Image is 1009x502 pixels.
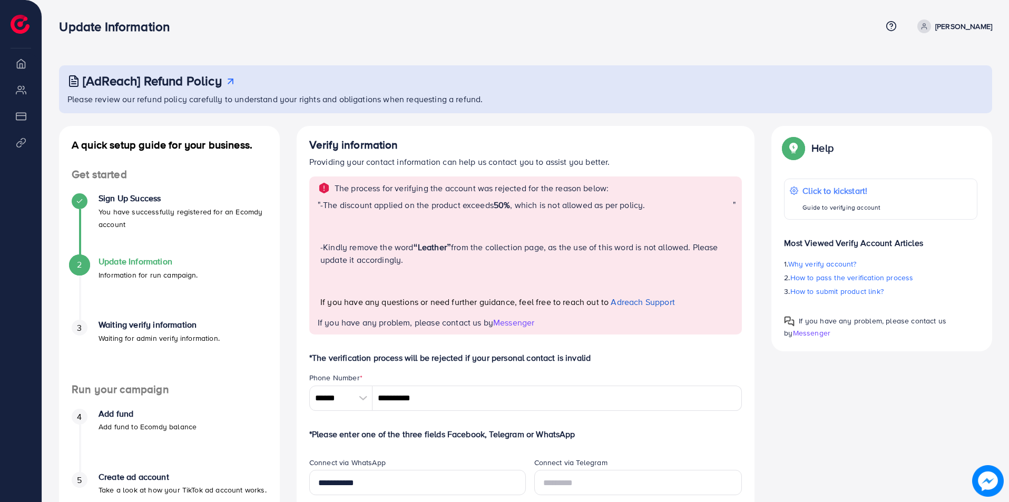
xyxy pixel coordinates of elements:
span: Why verify account? [788,259,857,269]
span: Messenger [793,328,830,338]
img: Popup guide [784,139,803,158]
strong: “Leather” [414,241,451,253]
li: Add fund [59,409,280,472]
p: Take a look at how your TikTok ad account works. [99,484,267,496]
strong: 50% [494,199,510,211]
li: Sign Up Success [59,193,280,257]
h4: A quick setup guide for your business. [59,139,280,151]
span: Messenger [493,317,534,328]
span: " [733,199,736,317]
h4: Update Information [99,257,198,267]
h4: Waiting verify information [99,320,220,330]
span: If you have any problem, please contact us by [784,316,946,338]
img: image [973,466,1003,496]
p: Please review our refund policy carefully to understand your rights and obligations when requesti... [67,93,986,105]
span: How to pass the verification process [790,272,914,283]
p: Information for run campaign. [99,269,198,281]
p: 3. [784,285,977,298]
a: [PERSON_NAME] [913,19,992,33]
p: Most Viewed Verify Account Articles [784,228,977,249]
p: The process for verifying the account was rejected for the reason below: [335,182,609,194]
h4: Create ad account [99,472,267,482]
h4: Run your campaign [59,383,280,396]
li: Update Information [59,257,280,320]
span: 5 [77,474,82,486]
p: Waiting for admin verify information. [99,332,220,344]
p: -The discount applied on the product exceeds , which is not allowed as per policy. [320,199,733,211]
span: 2 [77,259,82,271]
p: Guide to verifying account [802,201,880,214]
h3: [AdReach] Refund Policy [83,73,222,88]
h4: Add fund [99,409,197,419]
p: 1. [784,258,977,270]
p: Add fund to Ecomdy balance [99,420,197,433]
a: Adreach Support [611,296,674,308]
h4: Verify information [309,139,742,152]
h4: Get started [59,168,280,181]
label: Phone Number [309,372,363,383]
p: 2. [784,271,977,284]
span: " [318,199,320,317]
p: Click to kickstart! [802,184,880,197]
span: If you have any problem, please contact us by [318,317,493,328]
img: logo [11,15,30,34]
p: Providing your contact information can help us contact you to assist you better. [309,155,742,168]
p: *Please enter one of the three fields Facebook, Telegram or WhatsApp [309,428,742,440]
p: *The verification process will be rejected if your personal contact is invalid [309,351,742,364]
img: Popup guide [784,316,795,327]
li: Waiting verify information [59,320,280,383]
p: Help [811,142,834,154]
h3: Update Information [59,19,178,34]
p: -Kindly remove the word from the collection page, as the use of this word is not allowed. Please ... [320,241,733,266]
span: 3 [77,322,82,334]
img: alert [318,182,330,194]
label: Connect via Telegram [534,457,608,468]
p: You have successfully registered for an Ecomdy account [99,205,267,231]
label: Connect via WhatsApp [309,457,386,468]
span: How to submit product link? [790,286,884,297]
h4: Sign Up Success [99,193,267,203]
p: [PERSON_NAME] [935,20,992,33]
span: 4 [77,411,82,423]
span: If you have any questions or need further guidance, feel free to reach out to [320,296,609,308]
